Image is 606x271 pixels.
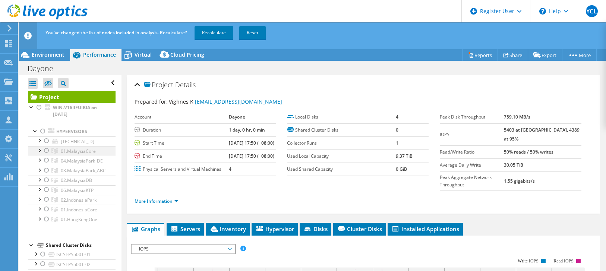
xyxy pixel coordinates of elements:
span: 02.IndonesiaPark [61,197,97,203]
a: 02.MalaysiaDB [28,176,116,185]
label: Used Shared Capacity [287,166,396,173]
a: Reset [239,26,266,40]
span: Project [144,81,173,89]
span: 02.MalaysiaDB [61,177,92,183]
span: Servers [170,225,200,233]
span: YCL [586,5,598,17]
a: More Information [135,198,178,204]
label: Account [135,113,229,121]
label: End Time [135,152,229,160]
span: Disks [303,225,328,233]
a: 03.MalaysiaPark_ABC [28,166,116,176]
span: IOPS [135,245,231,253]
a: [EMAIL_ADDRESS][DOMAIN_NAME] [195,98,282,105]
b: Dayone [229,114,245,120]
text: Read IOPS [553,258,574,264]
span: You've changed the list of nodes included in analysis. Recalculate? [45,29,187,36]
label: Prepared for: [135,98,168,105]
label: Duration [135,126,229,134]
b: 0 GiB [396,166,407,172]
label: Peak Aggregate Network Throughput [440,174,504,189]
label: Read/Write Ratio [440,148,504,156]
a: Export [528,49,562,61]
a: Share [498,49,528,61]
a: 04.MalaysiaPark_DE [28,156,116,166]
b: 4 [229,166,231,172]
b: 1 day, 0 hr, 0 min [229,127,265,133]
a: 01.IndonesiaCore [28,205,116,214]
span: Vighnes K, [169,98,282,105]
h1: Dayone [24,64,65,73]
span: 06.MalaysiaKTP [61,187,94,193]
b: 1.55 gigabits/s [504,178,535,184]
b: 5403 at [GEOGRAPHIC_DATA], 4389 at 95% [504,127,580,142]
b: [DATE] 17:50 (+08:00) [229,153,274,159]
label: Local Disks [287,113,396,121]
span: Inventory [209,225,246,233]
span: Hypervisor [255,225,294,233]
label: Used Local Capacity [287,152,396,160]
a: More [562,49,597,61]
a: 02.IndonesiaPark [28,195,116,205]
span: Graphs [131,225,160,233]
span: Installed Applications [391,225,459,233]
span: Performance [83,51,116,58]
span: Virtual [135,51,152,58]
a: Hypervisors [28,127,116,136]
b: 759.10 MB/s [504,114,530,120]
svg: \n [539,8,546,15]
a: Project [28,91,116,103]
span: Cluster Disks [337,225,382,233]
div: Shared Cluster Disks [46,241,116,250]
a: 01.MalaysiaCore [28,146,116,156]
b: 4 [396,114,398,120]
span: 01.MalaysiaCore [61,148,96,154]
label: Collector Runs [287,139,396,147]
a: 01.HongKongOne [28,215,116,224]
a: ISCSI-PS500T-01 [28,250,116,259]
span: 01.HongKongOne [61,216,97,223]
label: Peak Disk Throughput [440,113,504,121]
text: Write IOPS [518,258,539,264]
label: Start Time [135,139,229,147]
span: Environment [32,51,64,58]
a: 06.MalaysiaKTP [28,185,116,195]
a: Reports [462,49,498,61]
span: [TECHNICAL_ID] [61,138,94,145]
b: 50% reads / 50% writes [504,149,553,155]
label: Shared Cluster Disks [287,126,396,134]
span: Cloud Pricing [170,51,204,58]
b: 0 [396,127,398,133]
label: IOPS [440,131,504,138]
a: WIN-V16IIFUIBIA on [DATE] [28,103,116,119]
span: 01.IndonesiaCore [61,207,97,213]
b: 30.05 TiB [504,162,523,168]
label: Physical Servers and Virtual Machines [135,166,229,173]
span: 03.MalaysiaPark_ABC [61,167,106,174]
a: [TECHNICAL_ID] [28,136,116,146]
label: Average Daily Write [440,161,504,169]
span: 04.MalaysiaPark_DE [61,158,103,164]
span: Details [175,80,196,89]
b: 9.37 TiB [396,153,413,159]
a: Recalculate [195,26,233,40]
b: WIN-V16IIFUIBIA on [DATE] [53,104,97,117]
b: 1 [396,140,398,146]
b: [DATE] 17:50 (+08:00) [229,140,274,146]
a: ISCSI-PS500T-02 [28,259,116,269]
